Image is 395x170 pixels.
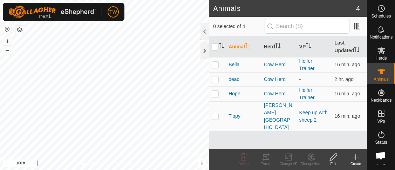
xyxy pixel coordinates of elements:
img: Gallagher Logo [8,6,96,18]
button: Reset Map [3,25,12,34]
div: Cow Herd [264,76,294,83]
th: Last Updated [332,36,367,57]
div: Change VP [277,161,300,166]
div: Tracks [255,161,277,166]
span: Sep 17, 2025, 9:04 AM [334,62,360,67]
div: Cow Herd [264,61,294,68]
a: Contact Us [111,161,132,167]
div: Create [345,161,367,166]
app-display-virtual-paddock-transition: - [299,76,301,82]
a: Heifer Trainer [299,87,315,100]
th: Animal [226,36,261,57]
span: Delete [239,162,249,166]
p-sorticon: Activate to sort [275,44,281,49]
span: Sep 17, 2025, 9:04 AM [334,113,360,119]
a: Privacy Policy [77,161,103,167]
div: [PERSON_NAME][GEOGRAPHIC_DATA] [264,102,294,131]
div: Cow Herd [264,90,294,97]
th: VP [297,36,332,57]
button: + [3,37,12,45]
span: Hope [229,90,240,97]
div: Change Herd [300,161,322,166]
span: 4 [356,3,360,14]
p-sorticon: Activate to sort [219,44,224,49]
span: Herds [375,56,387,60]
span: Notifications [370,35,393,39]
span: dead [229,76,239,83]
p-sorticon: Activate to sort [306,44,311,49]
button: – [3,46,12,54]
input: Search (S) [265,19,349,34]
p-sorticon: Activate to sort [354,48,360,53]
th: Herd [261,36,297,57]
div: Open chat [371,146,390,165]
span: Schedules [371,14,391,18]
p-sorticon: Activate to sort [245,44,251,49]
a: Keep up with sheep 2 [299,110,328,123]
h2: Animals [213,4,356,13]
span: Animals [374,77,389,81]
span: 0 selected of 4 [213,23,264,30]
button: i [198,159,206,167]
span: Tippy [229,113,240,120]
span: Sep 17, 2025, 6:34 AM [334,76,354,82]
span: i [201,160,203,166]
span: VPs [377,119,385,123]
span: Sep 17, 2025, 9:04 AM [334,91,360,96]
div: Edit [322,161,345,166]
span: Infra [377,161,385,165]
button: Map Layers [15,26,24,34]
span: TW [109,8,117,16]
span: Bella [229,61,239,68]
a: Heifer Trainer [299,58,315,71]
span: Status [375,140,387,144]
span: Neckbands [370,98,391,102]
